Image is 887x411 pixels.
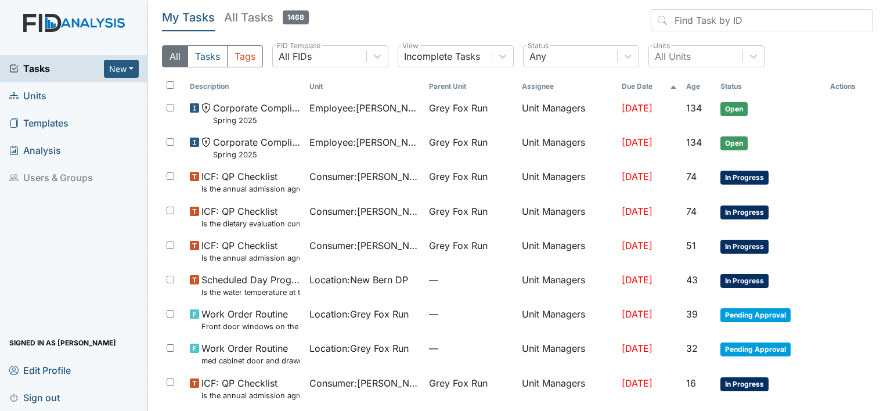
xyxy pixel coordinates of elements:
small: Spring 2025 [213,149,300,160]
span: Open [720,136,748,150]
span: [DATE] [622,240,652,251]
span: 32 [686,342,698,354]
span: — [429,307,513,321]
span: [DATE] [622,342,652,354]
td: Unit Managers [517,200,617,234]
th: Toggle SortBy [617,77,682,96]
div: All Units [655,49,691,63]
span: In Progress [720,377,769,391]
span: 39 [686,308,698,320]
td: Unit Managers [517,234,617,268]
td: Unit Managers [517,268,617,302]
div: Incomplete Tasks [404,49,480,63]
span: In Progress [720,274,769,288]
th: Toggle SortBy [305,77,424,96]
td: Unit Managers [517,165,617,199]
span: [DATE] [622,136,652,148]
span: Consumer : [PERSON_NAME] [309,204,420,218]
small: Is the dietary evaluation current? (document the date in the comment section) [201,218,300,229]
span: ICF: QP Checklist Is the annual admission agreement current? (document the date in the comment se... [201,376,300,401]
span: ICF: QP Checklist Is the annual admission agreement current? (document the date in the comment se... [201,239,300,264]
small: Is the annual admission agreement current? (document the date in the comment section) [201,183,300,194]
th: Toggle SortBy [682,77,716,96]
span: Signed in as [PERSON_NAME] [9,334,116,352]
small: Is the annual admission agreement current? (document the date in the comment section) [201,390,300,401]
h5: All Tasks [224,9,309,26]
div: All FIDs [279,49,312,63]
span: [DATE] [622,274,652,286]
small: med cabinet door and drawer [201,355,300,366]
span: [DATE] [622,308,652,320]
span: Grey Fox Run [429,101,488,115]
th: Actions [825,77,873,96]
small: Is the annual admission agreement current? (document the date in the comment section) [201,253,300,264]
span: In Progress [720,205,769,219]
span: Employee : [PERSON_NAME] [309,135,420,149]
button: All [162,45,188,67]
span: Grey Fox Run [429,135,488,149]
span: Sign out [9,388,60,406]
th: Toggle SortBy [424,77,518,96]
div: Any [529,49,546,63]
small: Front door windows on the door [201,321,300,332]
span: — [429,273,513,287]
span: In Progress [720,171,769,185]
input: Toggle All Rows Selected [167,81,174,89]
th: Toggle SortBy [716,77,825,96]
span: [DATE] [622,205,652,217]
td: Unit Managers [517,337,617,371]
span: Location : New Bern DP [309,273,408,287]
span: Corporate Compliance Spring 2025 [213,135,300,160]
th: Assignee [517,77,617,96]
span: Employee : [PERSON_NAME][GEOGRAPHIC_DATA] [309,101,420,115]
span: Open [720,102,748,116]
a: Tasks [9,62,104,75]
span: 134 [686,102,702,114]
td: Unit Managers [517,372,617,406]
span: ICF: QP Checklist Is the dietary evaluation current? (document the date in the comment section) [201,204,300,229]
td: Unit Managers [517,96,617,131]
span: Work Order Routine Front door windows on the door [201,307,300,332]
span: Location : Grey Fox Run [309,307,409,321]
span: Grey Fox Run [429,204,488,218]
small: Is the water temperature at the kitchen sink between 100 to 110 degrees? [201,287,300,298]
span: In Progress [720,240,769,254]
span: Pending Approval [720,342,791,356]
span: Pending Approval [720,308,791,322]
span: Edit Profile [9,361,71,379]
span: Work Order Routine med cabinet door and drawer [201,341,300,366]
span: 74 [686,205,697,217]
span: [DATE] [622,102,652,114]
span: 134 [686,136,702,148]
span: Analysis [9,142,61,160]
span: Consumer : [PERSON_NAME] [309,376,420,390]
span: 16 [686,377,696,389]
th: Toggle SortBy [185,77,305,96]
span: Grey Fox Run [429,239,488,253]
span: Units [9,87,46,105]
td: Unit Managers [517,302,617,337]
input: Find Task by ID [651,9,873,31]
span: Grey Fox Run [429,376,488,390]
span: Consumer : [PERSON_NAME] [309,239,420,253]
span: 51 [686,240,696,251]
span: Grey Fox Run [429,170,488,183]
span: Consumer : [PERSON_NAME] [309,170,420,183]
h5: My Tasks [162,9,215,26]
button: Tasks [188,45,228,67]
span: Templates [9,114,68,132]
span: ICF: QP Checklist Is the annual admission agreement current? (document the date in the comment se... [201,170,300,194]
span: — [429,341,513,355]
button: New [104,60,139,78]
span: Scheduled Day Program Inspection Is the water temperature at the kitchen sink between 100 to 110 ... [201,273,300,298]
span: [DATE] [622,377,652,389]
button: Tags [227,45,263,67]
span: Corporate Compliance Spring 2025 [213,101,300,126]
small: Spring 2025 [213,115,300,126]
span: [DATE] [622,171,652,182]
span: 43 [686,274,698,286]
span: 74 [686,171,697,182]
span: 1468 [283,10,309,24]
td: Unit Managers [517,131,617,165]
